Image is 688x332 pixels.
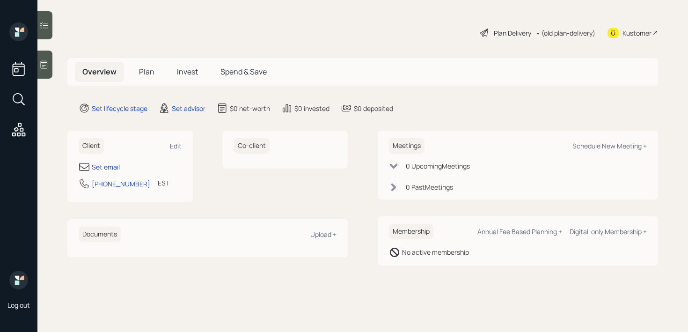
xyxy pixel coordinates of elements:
div: Schedule New Meeting + [572,141,647,150]
div: Edit [170,141,182,150]
div: • (old plan-delivery) [536,28,595,38]
h6: Documents [79,227,121,242]
div: Annual Fee Based Planning + [477,227,562,236]
div: Log out [7,301,30,310]
div: 0 Upcoming Meeting s [406,161,470,171]
div: No active membership [402,247,469,257]
div: $0 net-worth [230,103,270,113]
div: Set lifecycle stage [92,103,147,113]
div: Set email [92,162,120,172]
span: Plan [139,66,154,77]
div: Plan Delivery [494,28,531,38]
h6: Membership [389,224,433,239]
span: Invest [177,66,198,77]
div: Upload + [310,230,337,239]
div: EST [158,178,169,188]
div: Set advisor [172,103,205,113]
img: retirable_logo.png [9,271,28,289]
div: [PHONE_NUMBER] [92,179,150,189]
div: 0 Past Meeting s [406,182,453,192]
div: $0 deposited [354,103,393,113]
div: $0 invested [294,103,329,113]
div: Kustomer [622,28,651,38]
span: Spend & Save [220,66,267,77]
h6: Client [79,138,104,154]
h6: Meetings [389,138,425,154]
span: Overview [82,66,117,77]
div: Digital-only Membership + [570,227,647,236]
h6: Co-client [234,138,270,154]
